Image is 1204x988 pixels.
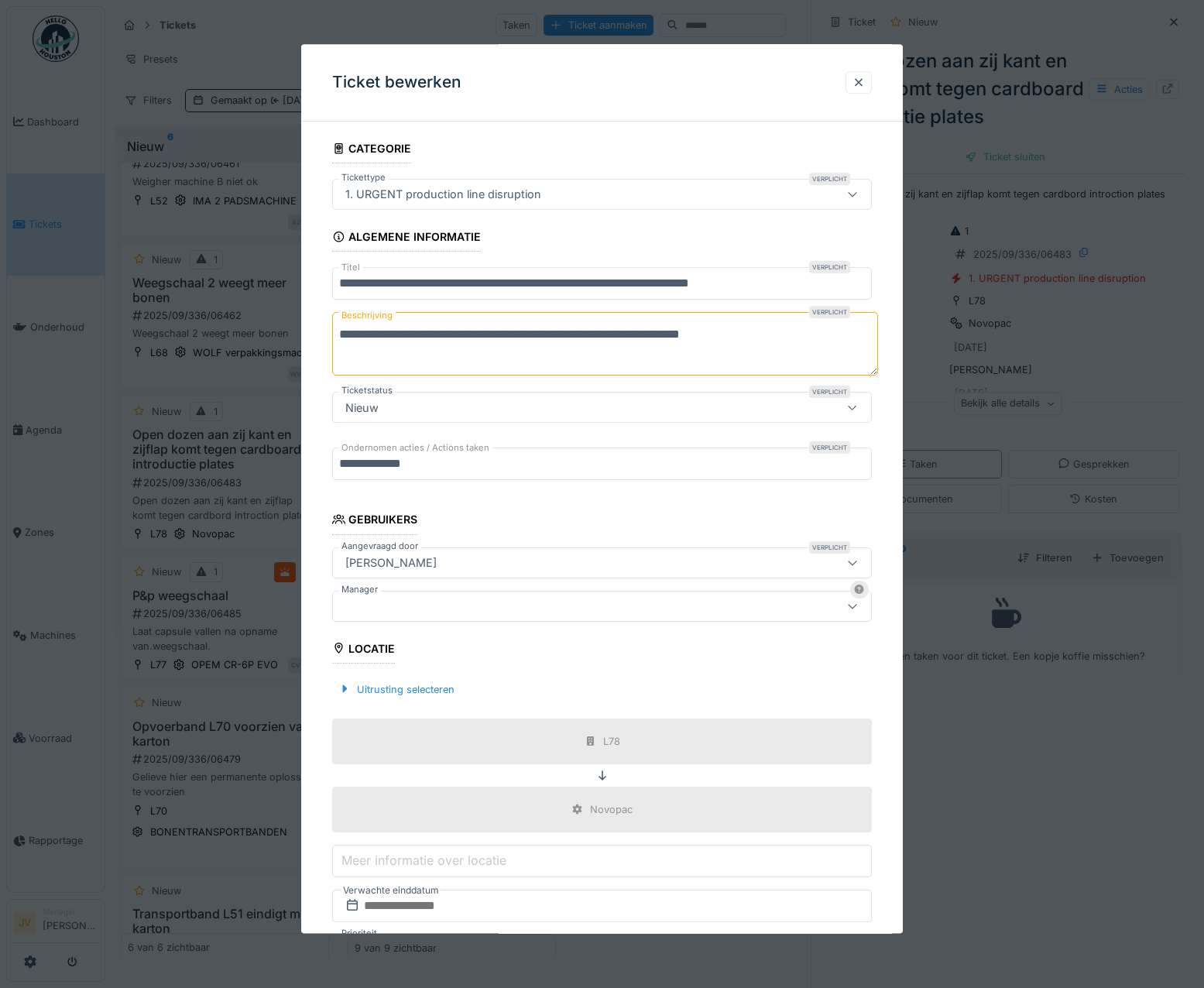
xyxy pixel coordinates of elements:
label: Titel [338,262,363,275]
div: Categorie [332,137,412,163]
label: Tickettype [338,172,389,185]
div: Verplicht [809,386,850,399]
div: L78 [603,734,620,749]
div: Gebruikers [332,509,418,535]
div: 1. URGENT production line disruption [339,187,547,204]
label: Aangevraagd door [338,540,421,553]
div: Verplicht [809,262,850,274]
div: Verplicht [809,173,850,186]
h3: Ticket bewerken [332,73,461,92]
label: Verwachte einddatum [341,882,441,899]
label: Ticketstatus [338,385,396,398]
div: [PERSON_NAME] [339,554,443,571]
div: Algemene informatie [332,226,482,252]
div: Verplicht [809,541,850,554]
div: Uitrusting selecteren [332,679,461,700]
div: Nieuw [339,400,385,417]
label: Meer informatie over locatie [338,852,509,870]
label: Beschrijving [338,307,396,326]
label: Prioriteit [338,927,380,940]
div: Verplicht [809,307,850,319]
div: Locatie [332,637,396,664]
div: Novopac [590,802,633,817]
div: Verplicht [809,442,850,455]
label: Ondernomen acties / Actions taken [338,442,492,455]
label: Manager [338,583,381,596]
